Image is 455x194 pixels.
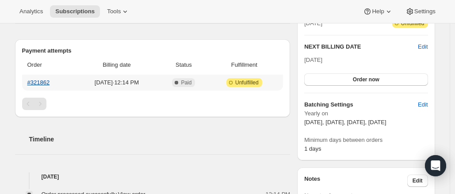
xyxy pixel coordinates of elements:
[22,55,74,75] th: Order
[304,145,321,152] span: 1 days
[76,78,157,87] span: [DATE] · 12:14 PM
[407,175,428,187] button: Edit
[413,98,433,112] button: Edit
[418,42,428,51] button: Edit
[425,155,446,176] div: Open Intercom Messenger
[22,46,283,55] h2: Payment attempts
[418,100,428,109] span: Edit
[304,57,322,63] span: [DATE]
[414,8,436,15] span: Settings
[107,8,121,15] span: Tools
[413,177,423,184] span: Edit
[162,61,205,69] span: Status
[304,73,428,86] button: Order now
[55,8,95,15] span: Subscriptions
[304,19,322,28] span: [DATE]
[210,61,278,69] span: Fulfillment
[401,20,424,27] span: Unfulfilled
[50,5,100,18] button: Subscriptions
[235,79,259,86] span: Unfulfilled
[14,5,48,18] button: Analytics
[304,119,386,126] span: [DATE], [DATE], [DATE], [DATE]
[22,98,283,110] nav: Pagination
[15,172,291,181] h4: [DATE]
[304,109,428,118] span: Yearly on
[29,135,291,144] h2: Timeline
[102,5,135,18] button: Tools
[304,42,418,51] h2: NEXT BILLING DATE
[76,61,157,69] span: Billing date
[304,175,407,187] h3: Notes
[304,136,428,145] span: Minimum days between orders
[304,100,418,109] h6: Batching Settings
[27,79,50,86] a: #321862
[372,8,384,15] span: Help
[19,8,43,15] span: Analytics
[358,5,398,18] button: Help
[181,79,191,86] span: Paid
[400,5,441,18] button: Settings
[353,76,379,83] span: Order now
